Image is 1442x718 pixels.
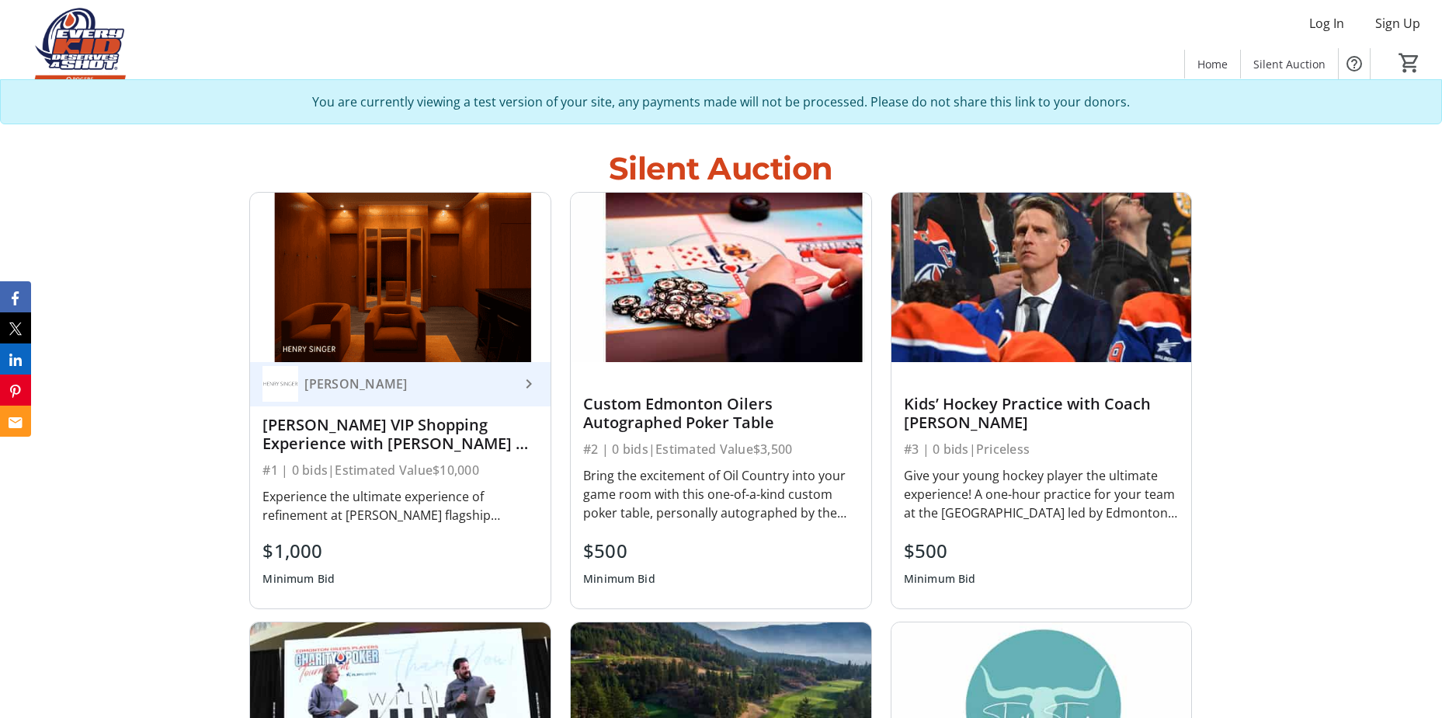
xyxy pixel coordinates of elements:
[904,565,976,593] div: Minimum Bid
[298,376,519,392] div: [PERSON_NAME]
[262,565,335,593] div: Minimum Bid
[904,438,1180,460] div: #3 | 0 bids | Priceless
[583,466,859,522] div: Bring the excitement of Oil Country into your game room with this one-of-a-kind custom poker tabl...
[583,565,655,593] div: Minimum Bid
[250,193,551,361] img: Henry Singer VIP Shopping Experience with Evan Bouchard & Ryan Nugent-Hopkins
[1297,11,1357,36] button: Log In
[571,193,871,361] img: Custom Edmonton Oilers Autographed Poker Table
[904,466,1180,522] div: Give your young hockey player the ultimate experience! A one-hour practice for your team at the [...
[583,438,859,460] div: #2 | 0 bids | Estimated Value $3,500
[891,193,1192,361] img: Kids’ Hockey Practice with Coach Knoblauch
[1363,11,1433,36] button: Sign Up
[262,366,298,402] img: Henry Singer
[1185,50,1240,78] a: Home
[1309,14,1344,33] span: Log In
[1241,50,1338,78] a: Silent Auction
[1197,56,1228,72] span: Home
[904,395,1180,432] div: Kids’ Hockey Practice with Coach [PERSON_NAME]
[583,537,655,565] div: $500
[1253,56,1326,72] span: Silent Auction
[1375,14,1420,33] span: Sign Up
[583,395,859,432] div: Custom Edmonton Oilers Autographed Poker Table
[519,375,538,393] mat-icon: keyboard_arrow_right
[262,416,538,453] div: [PERSON_NAME] VIP Shopping Experience with [PERSON_NAME] & [PERSON_NAME]
[250,362,551,406] a: Henry Singer[PERSON_NAME]
[262,459,538,481] div: #1 | 0 bids | Estimated Value $10,000
[609,145,833,192] div: Silent Auction
[262,487,538,525] div: Experience the ultimate experience of refinement at [PERSON_NAME] flagship location alongside Edm...
[9,6,148,84] img: Edmonton Oilers Community Foundation's Logo
[1339,48,1370,79] button: Help
[1395,49,1423,77] button: Cart
[262,537,335,565] div: $1,000
[904,537,976,565] div: $500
